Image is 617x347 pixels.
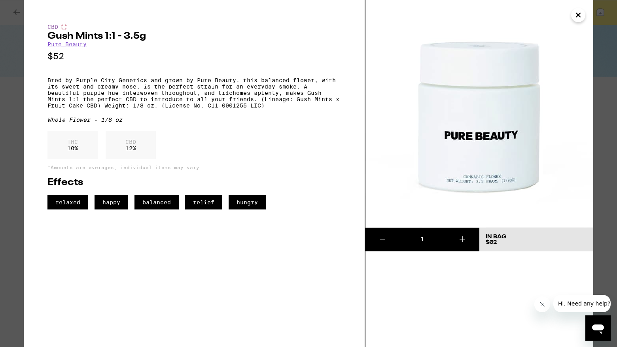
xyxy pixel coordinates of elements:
[486,240,497,245] span: $52
[479,228,593,251] button: In Bag$52
[47,32,341,41] h2: Gush Mints 1:1 - 3.5g
[571,8,585,22] button: Close
[486,234,506,240] div: In Bag
[47,41,87,47] a: Pure Beauty
[67,139,78,145] p: THC
[399,236,445,243] div: 1
[47,24,341,30] div: CBD
[47,131,98,159] div: 10 %
[125,139,136,145] p: CBD
[134,195,179,209] span: balanced
[47,77,341,109] p: Bred by Purple City Genetics and grown by Pure Beauty, this balanced flower, with its sweet and c...
[553,295,611,312] iframe: Message from company
[106,131,156,159] div: 12 %
[47,117,341,123] div: Whole Flower - 1/8 oz
[185,195,222,209] span: relief
[534,296,550,312] iframe: Close message
[47,165,341,170] p: *Amounts are averages, individual items may vary.
[585,315,611,341] iframe: Button to launch messaging window
[61,24,67,30] img: cbdColor.svg
[229,195,266,209] span: hungry
[47,178,341,187] h2: Effects
[47,195,88,209] span: relaxed
[95,195,128,209] span: happy
[47,51,341,61] p: $52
